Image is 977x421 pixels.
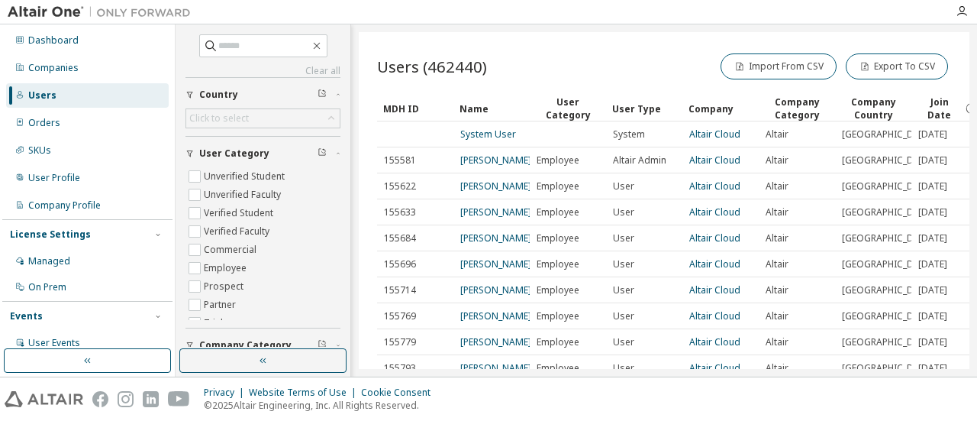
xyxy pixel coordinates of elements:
span: Altair [766,180,788,193]
label: Commercial [204,241,260,259]
div: User Category [536,96,600,121]
span: Altair [766,362,788,374]
img: altair_logo.svg [5,391,83,407]
span: Clear filter [318,147,327,160]
a: Clear all [185,65,340,77]
span: System [613,128,645,141]
span: Employee [537,154,579,167]
div: Company Country [841,96,905,121]
span: User [613,180,634,193]
span: 155696 [384,258,416,270]
span: 155793 [384,362,416,374]
button: Company Category [185,329,340,362]
span: [DATE] [918,180,947,193]
div: Company Profile [28,199,101,212]
span: Altair [766,258,788,270]
span: Employee [537,362,579,374]
span: 155684 [384,232,416,245]
span: Altair [766,154,788,167]
div: User Profile [28,172,80,184]
span: [DATE] [918,154,947,167]
div: User Type [612,96,676,121]
label: Partner [204,296,239,314]
span: Employee [537,232,579,245]
span: [DATE] [918,310,947,322]
span: [DATE] [918,206,947,219]
a: [PERSON_NAME] [460,361,531,374]
span: [GEOGRAPHIC_DATA] [842,154,933,167]
span: [GEOGRAPHIC_DATA] [842,206,933,219]
span: [DATE] [918,284,947,296]
span: [DATE] [918,258,947,270]
span: [GEOGRAPHIC_DATA] [842,128,933,141]
span: User [613,258,634,270]
div: Website Terms of Use [249,387,361,399]
button: Import From CSV [721,53,837,79]
span: Altair [766,336,788,348]
div: SKUs [28,144,51,157]
span: [DATE] [918,232,947,245]
span: 155714 [384,284,416,296]
label: Verified Faculty [204,222,272,241]
img: youtube.svg [168,391,190,407]
a: System User [460,128,516,141]
span: Country [199,89,238,101]
div: Cookie Consent [361,387,440,399]
span: 155633 [384,206,416,219]
span: [GEOGRAPHIC_DATA] [842,180,933,193]
button: Export To CSV [846,53,948,79]
a: [PERSON_NAME] [460,232,531,245]
div: Users [28,89,56,102]
span: Altair [766,232,788,245]
a: Altair Cloud [689,283,740,296]
span: [GEOGRAPHIC_DATA] [842,336,933,348]
a: [PERSON_NAME] [460,257,531,270]
a: [PERSON_NAME] [460,180,531,193]
div: Click to select [189,112,249,125]
label: Trial [204,314,226,332]
div: Company [688,96,753,121]
span: 155769 [384,310,416,322]
a: [PERSON_NAME] [460,154,531,167]
span: User Category [199,147,269,160]
div: On Prem [28,281,66,293]
span: [GEOGRAPHIC_DATA] [842,310,933,322]
span: 155779 [384,336,416,348]
span: [GEOGRAPHIC_DATA] [842,258,933,270]
p: © 2025 Altair Engineering, Inc. All Rights Reserved. [204,399,440,412]
span: Altair [766,310,788,322]
a: Altair Cloud [689,206,740,219]
span: User [613,310,634,322]
div: Companies [28,62,79,74]
div: User Events [28,337,80,349]
div: Orders [28,117,60,129]
div: Events [10,310,43,322]
span: Employee [537,206,579,219]
span: Employee [537,180,579,193]
label: Prospect [204,277,247,296]
span: Company Category [199,339,292,351]
span: [DATE] [918,128,947,141]
span: Employee [537,284,579,296]
a: Altair Cloud [689,335,740,348]
span: Employee [537,336,579,348]
span: Altair [766,206,788,219]
div: MDH ID [383,96,447,121]
label: Employee [204,259,250,277]
label: Verified Student [204,204,276,222]
span: [GEOGRAPHIC_DATA] [842,232,933,245]
div: Company Category [765,96,829,121]
span: Employee [537,310,579,322]
span: [GEOGRAPHIC_DATA] [842,362,933,374]
label: Unverified Faculty [204,186,284,204]
img: Altair One [8,5,198,20]
span: User [613,232,634,245]
span: Join Date [917,96,961,121]
div: Name [459,96,524,121]
span: [DATE] [918,336,947,348]
a: Altair Cloud [689,309,740,322]
span: User [613,206,634,219]
span: [GEOGRAPHIC_DATA] [842,284,933,296]
label: Unverified Student [204,167,288,186]
button: Country [185,78,340,112]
